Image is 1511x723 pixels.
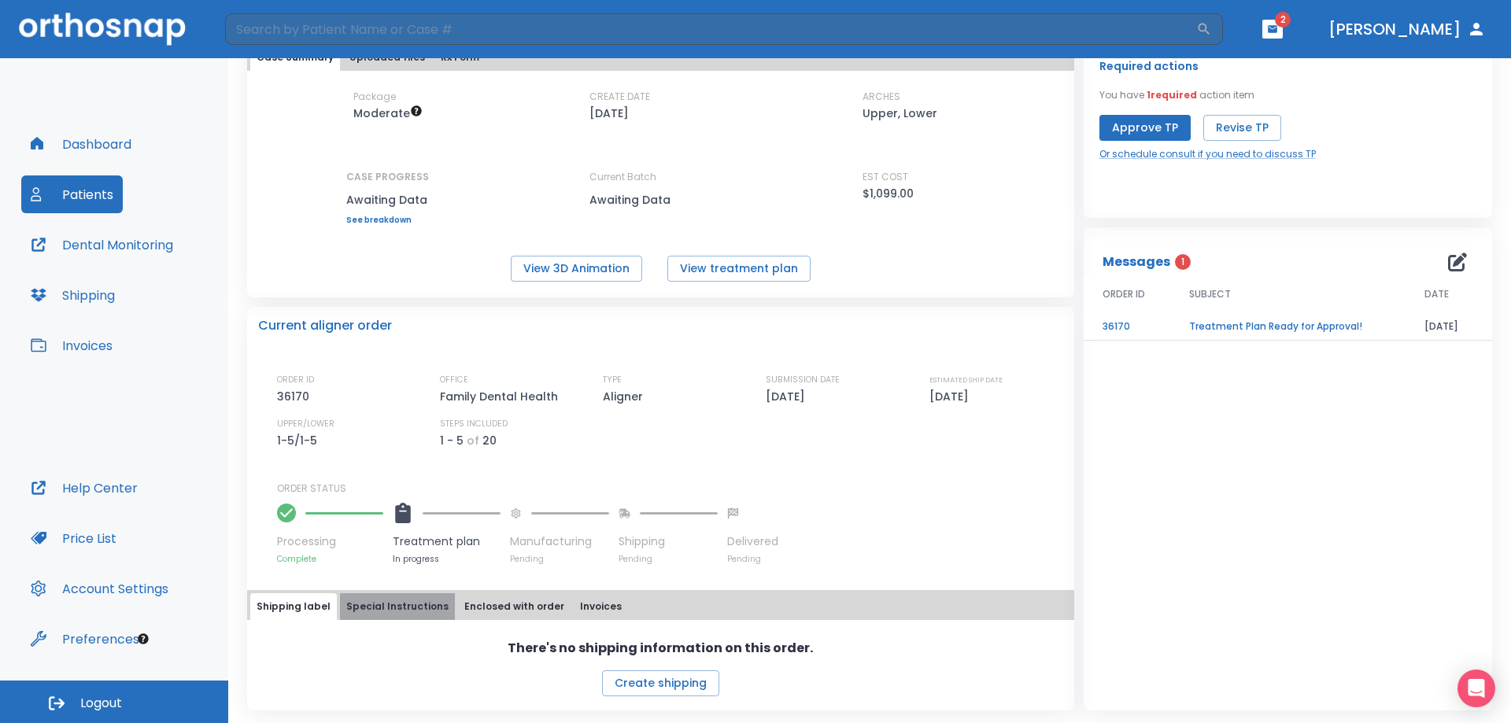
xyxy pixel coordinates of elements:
p: Current aligner order [258,316,392,335]
p: Processing [277,533,383,550]
p: Package [353,90,396,104]
button: Patients [21,175,123,213]
button: [PERSON_NAME] [1322,15,1492,43]
p: EST COST [863,170,908,184]
button: Dental Monitoring [21,226,183,264]
p: 1 - 5 [440,431,464,450]
span: 1 required [1147,88,1197,101]
td: Treatment Plan Ready for Approval! [1170,313,1406,341]
div: tabs [250,593,1071,620]
p: [DATE] [589,104,629,123]
span: 2 [1275,12,1291,28]
p: You have action item [1099,88,1254,102]
button: Invoices [574,593,628,620]
span: Logout [80,695,122,712]
p: [DATE] [929,387,974,406]
p: Delivered [727,533,778,550]
p: of [467,431,479,450]
p: $1,099.00 [863,184,914,203]
p: Shipping [619,533,718,550]
button: View treatment plan [667,256,811,282]
button: Invoices [21,326,122,364]
td: 36170 [1084,313,1170,341]
button: Enclosed with order [458,593,571,620]
p: Awaiting Data [346,190,429,209]
p: STEPS INCLUDED [440,417,508,431]
p: 36170 [277,387,315,406]
a: Or schedule consult if you need to discuss TP [1099,147,1316,161]
button: View 3D Animation [511,256,642,282]
button: Shipping label [250,593,337,620]
p: ORDER ID [277,373,314,387]
div: Open Intercom Messenger [1457,670,1495,707]
p: Current Batch [589,170,731,184]
p: Pending [619,553,718,565]
p: Treatment plan [393,533,501,550]
p: Family Dental Health [440,387,563,406]
a: See breakdown [346,216,429,225]
p: Pending [510,553,609,565]
span: Up to 20 Steps (40 aligners) [353,105,423,121]
p: CREATE DATE [589,90,650,104]
p: Complete [277,553,383,565]
p: ARCHES [863,90,900,104]
p: Awaiting Data [589,190,731,209]
button: Create shipping [602,670,719,696]
p: UPPER/LOWER [277,417,334,431]
p: In progress [393,553,501,565]
button: Price List [21,519,126,557]
div: Tooltip anchor [136,632,150,646]
span: ORDER ID [1103,287,1145,301]
p: Upper, Lower [863,104,937,123]
button: Revise TP [1203,115,1281,141]
td: [DATE] [1406,313,1492,341]
p: TYPE [603,373,622,387]
p: Aligner [603,387,648,406]
p: OFFICE [440,373,468,387]
p: Pending [727,553,778,565]
p: CASE PROGRESS [346,170,429,184]
button: Dashboard [21,125,141,163]
p: SUBMISSION DATE [766,373,840,387]
button: Account Settings [21,570,178,607]
button: Shipping [21,276,124,314]
button: Help Center [21,469,147,507]
p: Messages [1103,253,1170,271]
span: SUBJECT [1189,287,1231,301]
p: There's no shipping information on this order. [508,639,813,658]
button: Approve TP [1099,115,1191,141]
button: Special Instructions [340,593,455,620]
input: Search by Patient Name or Case # [225,13,1196,45]
p: ESTIMATED SHIP DATE [929,373,1003,387]
span: DATE [1424,287,1449,301]
p: ORDER STATUS [277,481,1063,496]
p: 1-5/1-5 [277,431,323,450]
p: 20 [482,431,497,450]
p: [DATE] [766,387,811,406]
p: Manufacturing [510,533,609,550]
p: Required actions [1099,57,1199,76]
span: 1 [1175,254,1191,270]
button: Preferences [21,620,149,658]
img: Orthosnap [19,13,186,45]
